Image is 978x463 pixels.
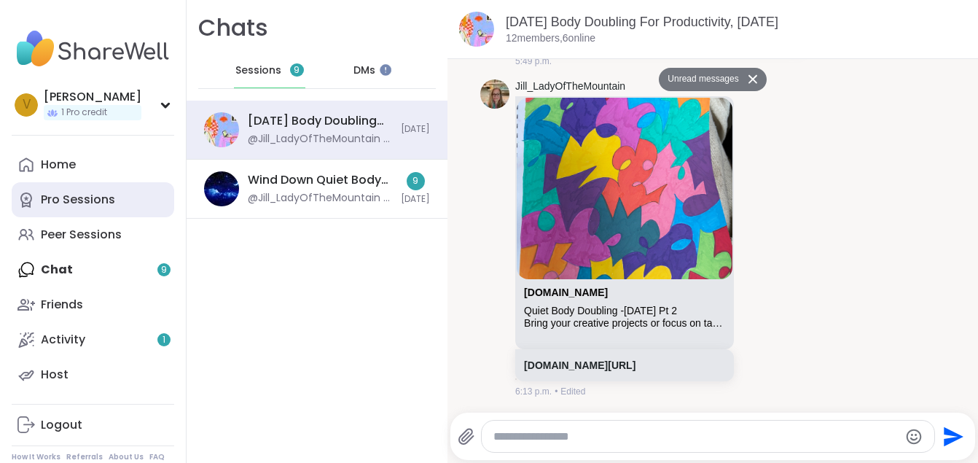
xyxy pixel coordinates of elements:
[109,452,144,462] a: About Us
[560,385,585,398] span: Edited
[12,287,174,322] a: Friends
[459,12,494,47] img: Sunday Body Doubling For Productivity, Sep 07
[12,452,60,462] a: How It Works
[659,68,743,91] button: Unread messages
[198,12,268,44] h1: Chats
[204,112,239,147] img: Sunday Body Doubling For Productivity, Sep 07
[524,305,725,317] div: Quiet Body Doubling -[DATE] Pt 2
[23,96,31,114] span: V
[506,31,595,46] p: 12 members, 6 online
[401,123,430,136] span: [DATE]
[41,192,115,208] div: Pro Sessions
[515,79,625,94] a: Jill_LadyOfTheMountain
[506,15,778,29] a: [DATE] Body Doubling For Productivity, [DATE]
[44,89,141,105] div: [PERSON_NAME]
[41,332,85,348] div: Activity
[66,452,103,462] a: Referrals
[41,227,122,243] div: Peer Sessions
[41,297,83,313] div: Friends
[12,147,174,182] a: Home
[12,408,174,443] a: Logout
[401,193,430,206] span: [DATE]
[12,217,174,252] a: Peer Sessions
[380,64,391,76] iframe: Spotlight
[407,172,425,190] div: 9
[935,420,968,453] button: Send
[524,359,635,371] a: [DOMAIN_NAME][URL]
[294,64,300,77] span: 9
[204,171,239,206] img: Wind Down Quiet Body Doubling - Saturday, Sep 06
[248,191,392,206] div: @Jill_LadyOfTheMountain - [URL][DOMAIN_NAME]
[41,367,69,383] div: Host
[517,98,732,279] img: Quiet Body Doubling -Sunday Pt 2
[163,334,165,346] span: 1
[41,157,76,173] div: Home
[905,428,923,446] button: Emoji picker
[515,385,552,398] span: 6:13 p.m.
[235,63,281,78] span: Sessions
[515,55,552,68] span: 5:49 p.m.
[149,452,165,462] a: FAQ
[353,63,375,78] span: DMs
[248,132,392,147] div: @Jill_LadyOfTheMountain - [URL][DOMAIN_NAME]
[493,429,899,444] textarea: Type your message
[12,322,174,357] a: Activity1
[524,317,725,330] div: Bring your creative projects or focus on tasks to complete! gentle light conversation or silence,...
[41,417,82,433] div: Logout
[248,172,392,188] div: Wind Down Quiet Body Doubling - [DATE]
[248,113,392,129] div: [DATE] Body Doubling For Productivity, [DATE]
[555,385,558,398] span: •
[61,106,107,119] span: 1 Pro credit
[480,79,509,109] img: https://sharewell-space-live.sfo3.digitaloceanspaces.com/user-generated/2564abe4-c444-4046-864b-7...
[12,23,174,74] img: ShareWell Nav Logo
[12,357,174,392] a: Host
[524,287,608,298] a: Attachment
[12,182,174,217] a: Pro Sessions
